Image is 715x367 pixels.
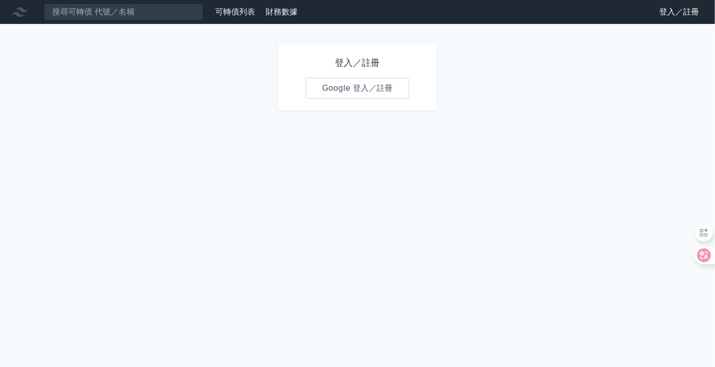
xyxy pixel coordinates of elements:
[651,4,707,20] a: 登入／註冊
[266,7,297,16] a: 財務數據
[44,3,203,20] input: 搜尋可轉債 代號／名稱
[306,78,410,99] a: Google 登入／註冊
[306,56,410,70] h1: 登入／註冊
[215,7,255,16] a: 可轉債列表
